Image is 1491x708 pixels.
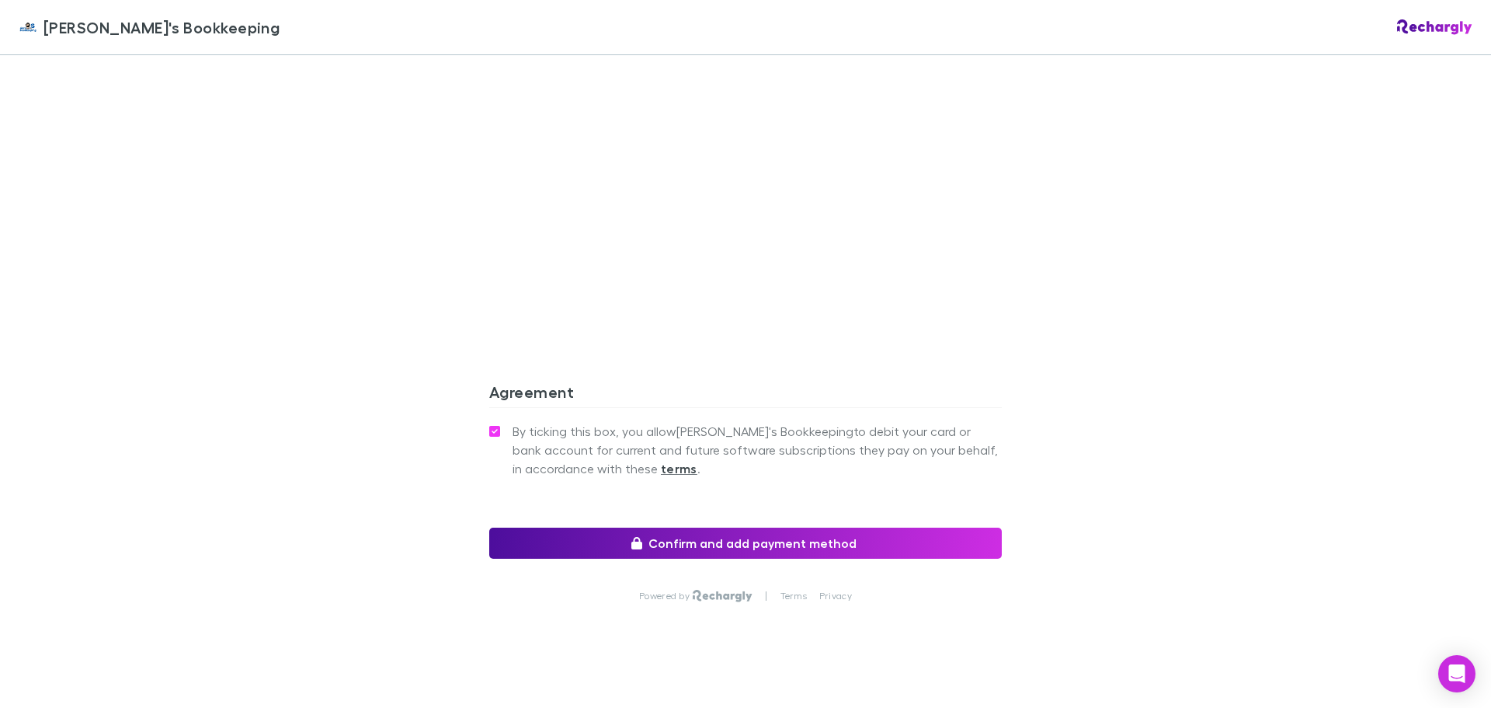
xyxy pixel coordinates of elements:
strong: terms [661,461,697,476]
span: By ticking this box, you allow [PERSON_NAME]'s Bookkeeping to debit your card or bank account for... [513,422,1002,478]
a: Privacy [819,590,852,602]
p: Powered by [639,590,693,602]
span: [PERSON_NAME]'s Bookkeeping [43,16,280,39]
img: Jim's Bookkeeping's Logo [19,18,37,37]
h3: Agreement [489,382,1002,407]
button: Confirm and add payment method [489,528,1002,559]
img: Rechargly Logo [693,590,752,602]
img: Rechargly Logo [1397,19,1472,35]
p: | [765,590,767,602]
a: Terms [780,590,807,602]
div: Open Intercom Messenger [1438,655,1475,692]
